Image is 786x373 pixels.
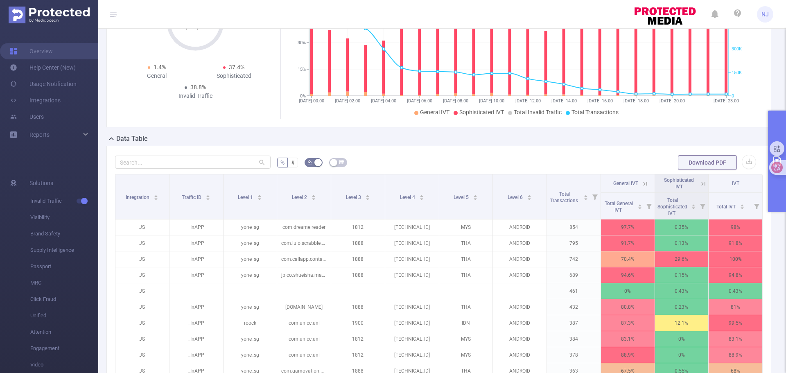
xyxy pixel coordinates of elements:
[740,203,744,206] i: icon: caret-up
[335,98,360,104] tspan: [DATE] 02:00
[655,283,709,299] p: 0.43%
[551,98,576,104] tspan: [DATE] 14:00
[10,109,44,125] a: Users
[709,235,762,251] p: 91.8%
[312,197,316,199] i: icon: caret-down
[206,194,210,199] div: Sort
[439,267,493,283] p: THA
[419,194,424,196] i: icon: caret-up
[601,251,655,267] p: 70.4%
[118,72,195,80] div: General
[169,251,223,267] p: _InAPP
[527,197,532,199] i: icon: caret-down
[493,219,547,235] p: ANDROID
[550,191,579,203] span: Total Transactions
[115,219,169,235] p: JS
[637,206,642,208] i: icon: caret-down
[169,219,223,235] p: _InAPP
[365,197,370,199] i: icon: caret-down
[115,283,169,299] p: JS
[30,258,98,275] span: Passport
[493,299,547,315] p: ANDROID
[709,251,762,267] p: 100%
[126,194,151,200] span: Integration
[583,197,588,199] i: icon: caret-down
[365,194,370,196] i: icon: caret-up
[709,331,762,347] p: 83.1%
[257,194,262,199] div: Sort
[10,92,61,109] a: Integrations
[331,251,385,267] p: 1888
[312,194,316,196] i: icon: caret-up
[547,251,601,267] p: 742
[439,251,493,267] p: THA
[331,315,385,331] p: 1900
[115,235,169,251] p: JS
[224,331,277,347] p: yone_sg
[331,347,385,363] p: 1812
[547,283,601,299] p: 461
[493,251,547,267] p: ANDROID
[709,299,762,315] p: 81%
[157,92,234,100] div: Invalid Traffic
[709,219,762,235] p: 98%
[10,43,53,59] a: Overview
[613,181,638,186] span: General IVT
[601,283,655,299] p: 0%
[547,331,601,347] p: 384
[115,347,169,363] p: JS
[277,251,331,267] p: com.callapp.contacts
[224,251,277,267] p: yone_sg
[371,98,396,104] tspan: [DATE] 04:00
[30,291,98,307] span: Click Fraud
[385,347,439,363] p: [TECHNICAL_ID]
[697,193,708,219] i: Filter menu
[299,98,324,104] tspan: [DATE] 00:00
[115,315,169,331] p: JS
[346,194,362,200] span: Level 3
[709,315,762,331] p: 99.5%
[479,98,504,104] tspan: [DATE] 10:00
[277,219,331,235] p: com.dreame.reader
[623,98,648,104] tspan: [DATE] 18:00
[419,197,424,199] i: icon: caret-down
[30,242,98,258] span: Supply Intelligence
[751,193,762,219] i: Filter menu
[169,235,223,251] p: _InAPP
[601,235,655,251] p: 91.7%
[169,299,223,315] p: _InAPP
[224,299,277,315] p: yone_sg
[331,219,385,235] p: 1812
[115,156,271,169] input: Search...
[115,251,169,267] p: JS
[169,331,223,347] p: _InAPP
[637,203,642,208] div: Sort
[547,347,601,363] p: 378
[420,109,449,115] span: General IVT
[277,315,331,331] p: com.unicc.uni
[169,267,223,283] p: _InAPP
[493,235,547,251] p: ANDROID
[514,109,562,115] span: Total Invalid Traffic
[224,315,277,331] p: roock
[292,194,308,200] span: Level 2
[190,84,206,90] span: 38.8%
[655,219,709,235] p: 0.35%
[709,267,762,283] p: 94.8%
[419,194,424,199] div: Sort
[116,134,148,144] h2: Data Table
[761,6,769,23] span: NJ
[601,299,655,315] p: 80.8%
[229,64,244,70] span: 37.4%
[224,347,277,363] p: yone_sg
[659,98,684,104] tspan: [DATE] 20:00
[527,194,532,196] i: icon: caret-up
[385,299,439,315] p: [TECHNICAL_ID]
[643,193,655,219] i: Filter menu
[601,267,655,283] p: 94.6%
[30,324,98,340] span: Attention
[691,206,696,208] i: icon: caret-down
[601,219,655,235] p: 97.7%
[655,251,709,267] p: 29.6%
[655,267,709,283] p: 0.15%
